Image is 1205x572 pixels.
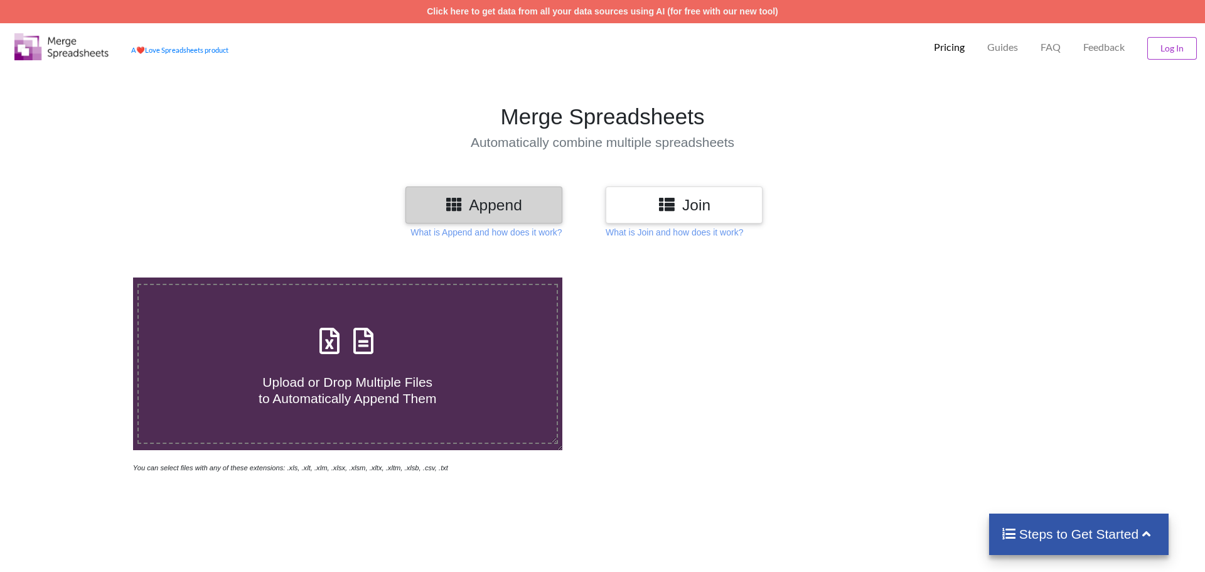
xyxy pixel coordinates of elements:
h3: Append [415,196,553,214]
a: AheartLove Spreadsheets product [131,46,228,54]
span: heart [136,46,145,54]
img: Logo.png [14,33,109,60]
h4: Steps to Get Started [1002,526,1157,542]
p: FAQ [1041,41,1061,54]
span: Upload or Drop Multiple Files to Automatically Append Them [259,375,436,405]
p: Pricing [934,41,965,54]
h3: Join [615,196,753,214]
a: Click here to get data from all your data sources using AI (for free with our new tool) [427,6,778,16]
button: Log In [1147,37,1197,60]
span: Feedback [1083,42,1125,52]
i: You can select files with any of these extensions: .xls, .xlt, .xlm, .xlsx, .xlsm, .xltx, .xltm, ... [133,464,448,472]
p: Guides [987,41,1018,54]
p: What is Append and how does it work? [410,226,562,239]
p: What is Join and how does it work? [606,226,743,239]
